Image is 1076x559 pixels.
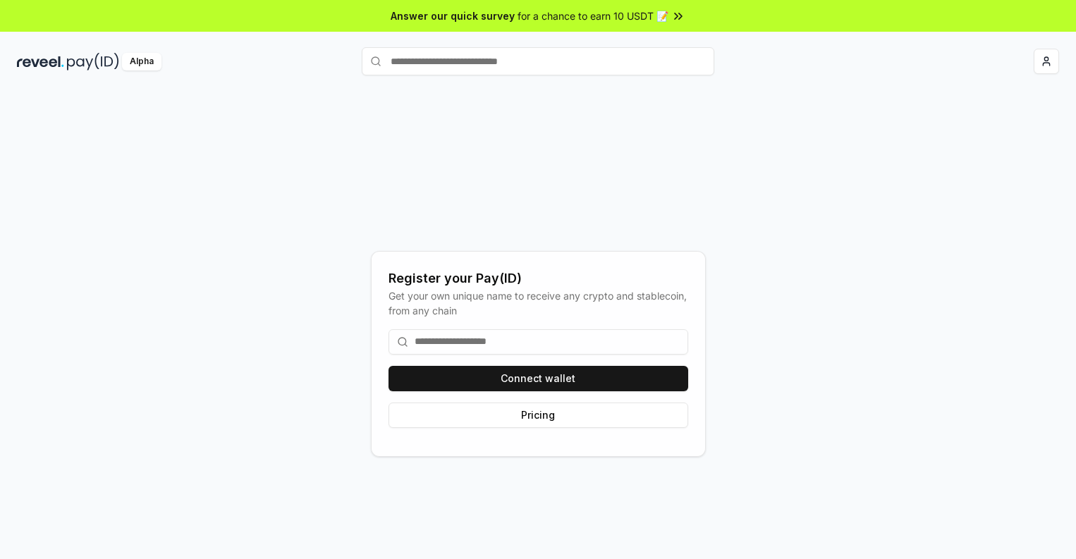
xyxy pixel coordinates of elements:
img: pay_id [67,53,119,70]
span: for a chance to earn 10 USDT 📝 [518,8,668,23]
div: Get your own unique name to receive any crypto and stablecoin, from any chain [389,288,688,318]
span: Answer our quick survey [391,8,515,23]
div: Alpha [122,53,161,70]
div: Register your Pay(ID) [389,269,688,288]
button: Connect wallet [389,366,688,391]
img: reveel_dark [17,53,64,70]
button: Pricing [389,403,688,428]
